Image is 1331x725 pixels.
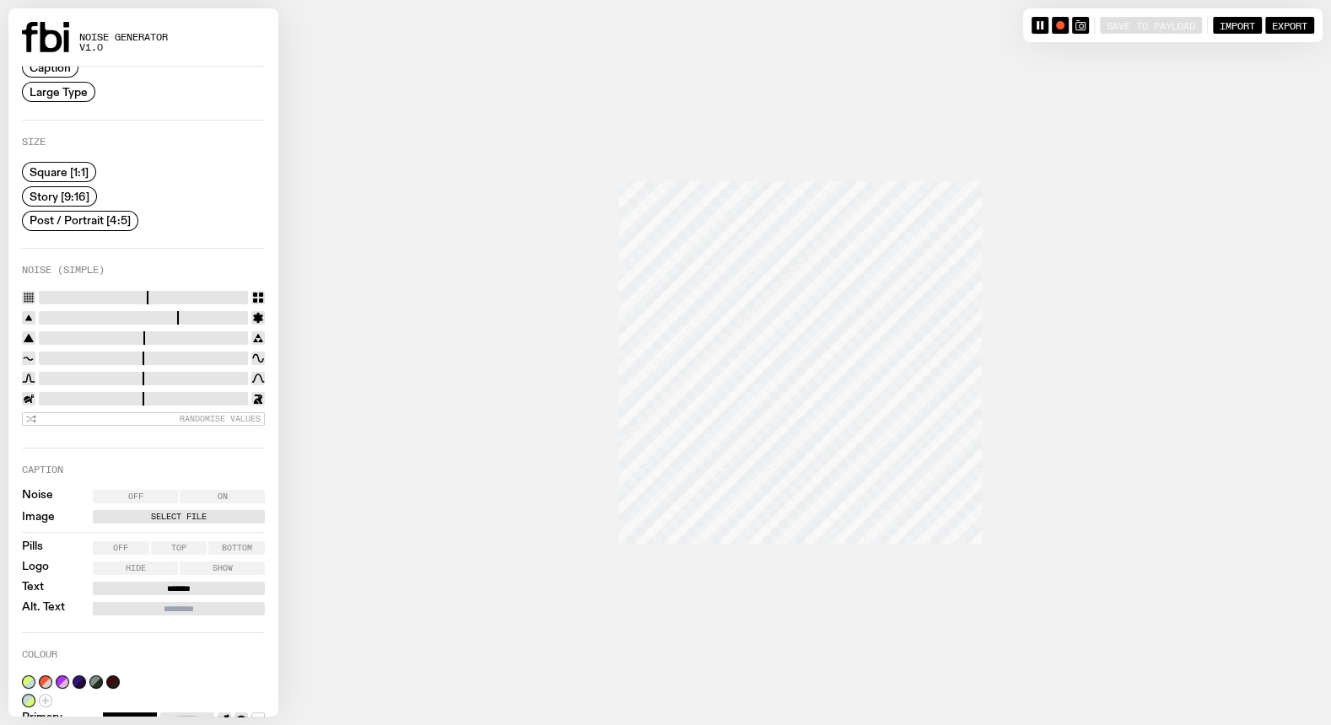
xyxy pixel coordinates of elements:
[22,490,53,503] label: Noise
[79,33,168,42] span: Noise Generator
[30,62,71,74] span: Caption
[218,492,228,501] span: On
[30,214,131,227] span: Post / Portrait [4:5]
[128,492,143,501] span: Off
[113,544,128,552] span: Off
[22,602,65,615] label: Alt. Text
[22,541,43,555] label: Pills
[22,266,105,275] label: Noise (Simple)
[1220,19,1255,30] span: Import
[1272,19,1307,30] span: Export
[79,43,168,52] span: v1.0
[22,512,55,523] label: Image
[222,544,252,552] span: Bottom
[30,85,88,98] span: Large Type
[22,137,46,147] label: Size
[1265,17,1314,34] button: Export
[30,166,89,179] span: Square [1:1]
[126,564,146,572] span: Hide
[22,465,63,475] label: Caption
[1107,19,1195,30] span: Save to Payload
[22,412,265,426] button: Randomise Values
[30,190,89,202] span: Story [9:16]
[213,564,233,572] span: Show
[180,414,261,423] span: Randomise Values
[22,561,49,575] label: Logo
[96,510,261,524] label: Select File
[1213,17,1262,34] button: Import
[1100,17,1202,34] button: Save to Payload
[171,544,186,552] span: Top
[22,582,44,595] label: Text
[22,650,57,659] label: Colour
